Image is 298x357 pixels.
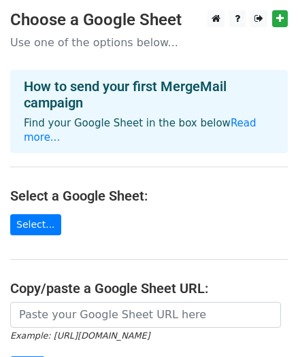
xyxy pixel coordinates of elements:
[10,302,281,328] input: Paste your Google Sheet URL here
[10,35,288,50] p: Use one of the options below...
[10,330,150,341] small: Example: [URL][DOMAIN_NAME]
[10,10,288,30] h3: Choose a Google Sheet
[24,116,274,145] p: Find your Google Sheet in the box below
[24,78,274,111] h4: How to send your first MergeMail campaign
[24,117,256,143] a: Read more...
[10,280,288,296] h4: Copy/paste a Google Sheet URL:
[10,188,288,204] h4: Select a Google Sheet:
[10,214,61,235] a: Select...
